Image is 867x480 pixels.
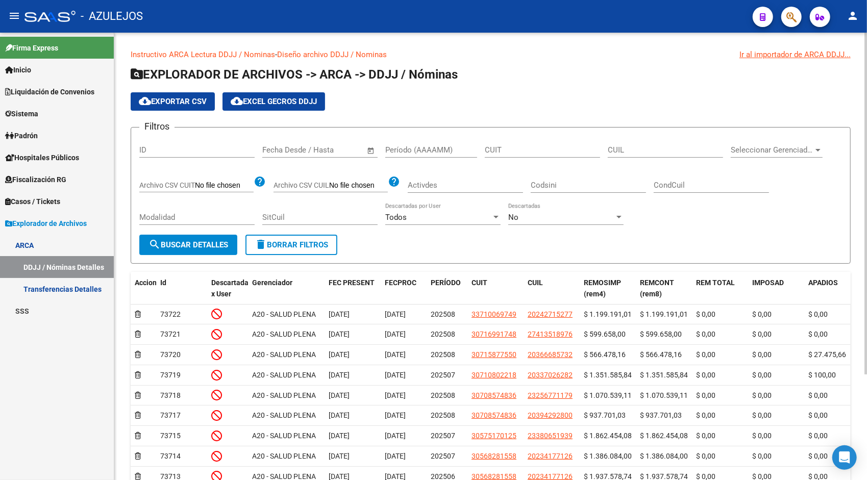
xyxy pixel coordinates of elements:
[472,310,516,318] span: 33710069749
[329,391,350,399] span: [DATE]
[5,218,87,229] span: Explorador de Archivos
[160,350,181,359] span: 73720
[81,5,143,28] span: - AZULEJOS
[252,279,292,287] span: Gerenciador
[528,391,573,399] span: 23256771179
[160,411,181,419] span: 73717
[528,350,573,359] span: 20366685732
[584,310,632,318] span: $ 1.199.191,01
[139,119,175,134] h3: Filtros
[160,279,166,287] span: Id
[808,432,828,440] span: $ 0,00
[472,330,516,338] span: 30716991748
[160,310,181,318] span: 73722
[160,432,181,440] span: 73715
[135,279,157,287] span: Accion
[385,371,406,379] span: [DATE]
[277,50,387,59] a: Diseño archivo DDJJ / Nominas
[329,330,350,338] span: [DATE]
[808,411,828,419] span: $ 0,00
[640,391,688,399] span: $ 1.070.539,11
[329,411,350,419] span: [DATE]
[329,452,350,460] span: [DATE]
[467,272,524,306] datatable-header-cell: CUIT
[472,432,516,440] span: 30575170125
[696,310,715,318] span: $ 0,00
[640,310,688,318] span: $ 1.199.191,01
[748,272,804,306] datatable-header-cell: IMPOSAD
[385,350,406,359] span: [DATE]
[696,452,715,460] span: $ 0,00
[254,175,266,188] mat-icon: help
[431,350,455,359] span: 202508
[245,235,337,255] button: Borrar Filtros
[385,310,406,318] span: [DATE]
[431,310,455,318] span: 202508
[640,411,682,419] span: $ 937.701,03
[584,371,632,379] span: $ 1.351.585,84
[385,432,406,440] span: [DATE]
[752,310,772,318] span: $ 0,00
[580,272,636,306] datatable-header-cell: REMOSIMP (rem4)
[252,391,316,399] span: A20 - SALUD PLENA
[431,391,455,399] span: 202508
[584,391,632,399] span: $ 1.070.539,11
[329,181,388,190] input: Archivo CSV CUIL
[752,391,772,399] span: $ 0,00
[248,272,325,306] datatable-header-cell: Gerenciador
[832,445,857,470] div: Open Intercom Messenger
[508,213,518,222] span: No
[255,240,328,249] span: Borrar Filtros
[5,174,66,185] span: Fiscalización RG
[274,181,329,189] span: Archivo CSV CUIL
[252,371,316,379] span: A20 - SALUD PLENA
[804,272,860,306] datatable-header-cell: APADIOS
[5,108,38,119] span: Sistema
[584,452,632,460] span: $ 1.386.084,00
[131,49,851,60] p: -
[472,371,516,379] span: 30710802218
[262,145,304,155] input: Fecha inicio
[739,49,851,60] div: Ir al importador de ARCA DDJJ...
[255,238,267,250] mat-icon: delete
[431,411,455,419] span: 202508
[329,310,350,318] span: [DATE]
[385,330,406,338] span: [DATE]
[528,411,573,419] span: 20394292800
[231,95,243,107] mat-icon: cloud_download
[385,452,406,460] span: [DATE]
[195,181,254,190] input: Archivo CSV CUIT
[752,350,772,359] span: $ 0,00
[752,452,772,460] span: $ 0,00
[252,310,316,318] span: A20 - SALUD PLENA
[752,371,772,379] span: $ 0,00
[528,452,573,460] span: 20234177126
[207,272,248,306] datatable-header-cell: Descartada x User
[385,279,416,287] span: FECPROC
[752,330,772,338] span: $ 0,00
[211,279,249,298] span: Descartada x User
[731,145,813,155] span: Seleccionar Gerenciador
[329,279,375,287] span: FEC PRESENT
[160,330,181,338] span: 73721
[427,272,467,306] datatable-header-cell: PERÍODO
[472,279,487,287] span: CUIT
[156,272,207,306] datatable-header-cell: Id
[160,371,181,379] span: 73719
[696,330,715,338] span: $ 0,00
[388,175,400,188] mat-icon: help
[252,452,316,460] span: A20 - SALUD PLENA
[808,279,838,287] span: APADIOS
[5,64,31,75] span: Inicio
[636,272,692,306] datatable-header-cell: REMCONT (rem8)
[847,10,859,22] mat-icon: person
[584,411,626,419] span: $ 937.701,03
[528,432,573,440] span: 23380651939
[640,279,674,298] span: REMCONT (rem8)
[385,213,407,222] span: Todos
[524,272,580,306] datatable-header-cell: CUIL
[584,350,626,359] span: $ 566.478,16
[584,279,621,298] span: REMOSIMP (rem4)
[160,391,181,399] span: 73718
[640,371,688,379] span: $ 1.351.585,84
